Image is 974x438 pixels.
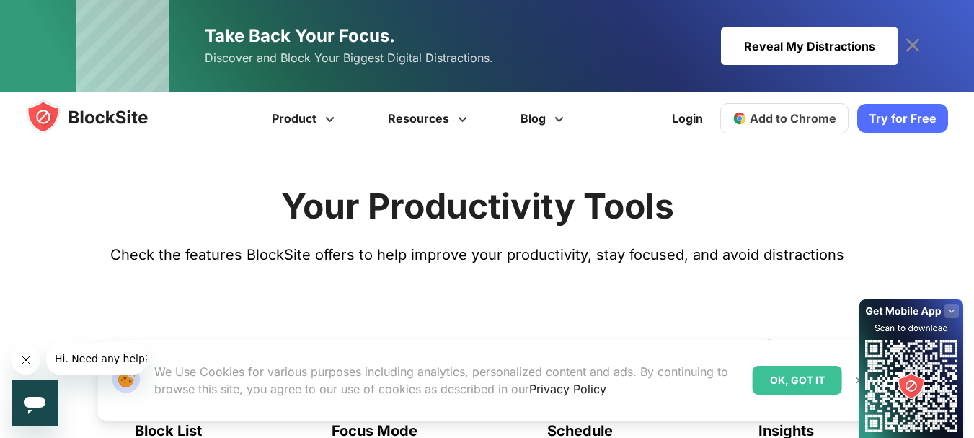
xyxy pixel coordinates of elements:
span: Take Back Your Focus. [205,25,395,46]
a: Privacy Policy [529,382,606,396]
div: Reveal My Distractions [721,27,898,65]
img: blocksite-icon.5d769676.svg [26,100,176,134]
iframe: Button to launch messaging window [12,380,58,426]
h2: Your Productivity Tools [281,185,674,227]
button: Close [850,371,869,390]
iframe: Message from company [46,343,147,375]
span: Add to Chrome [750,111,836,126]
a: Blog [496,92,593,144]
p: We Use Cookies for various purposes including analytics, personalized content and ads. By continu... [154,363,741,398]
span: Discover and Block Your Biggest Digital Distractions. [205,48,493,69]
div: OK, GOT IT [753,366,842,395]
iframe: Close message [12,346,40,375]
a: Product [247,92,363,144]
a: Add to Chrome [720,103,849,133]
img: Close [854,375,865,386]
img: chrome-icon.svg [732,111,747,126]
text: Check the features BlockSite offers to help improve your productivity, stay focused, and avoid di... [110,246,844,263]
a: Try for Free [857,104,948,133]
a: Resources [363,92,496,144]
span: Hi. Need any help? [9,10,104,22]
a: Login [663,101,712,136]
